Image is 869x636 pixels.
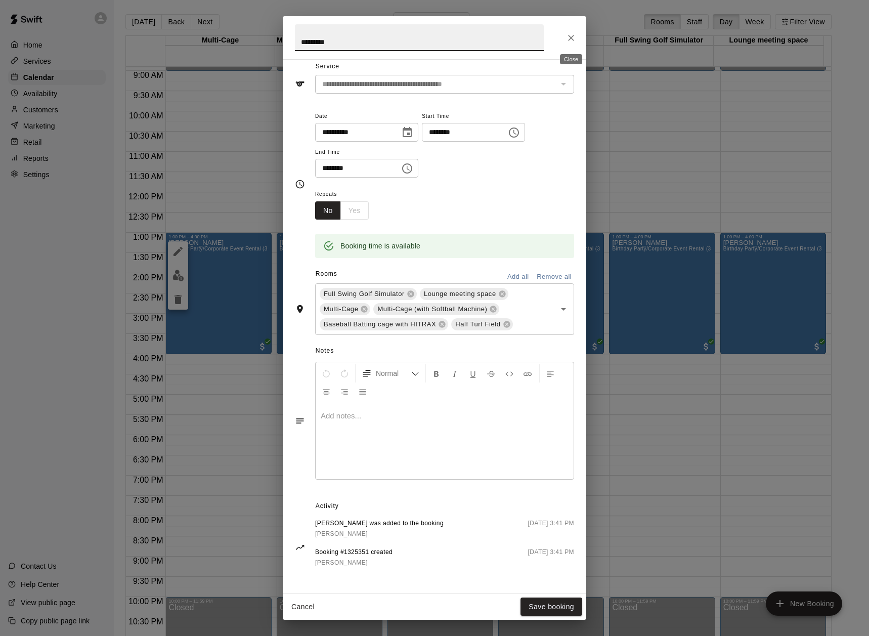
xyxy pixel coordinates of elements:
[316,498,574,515] span: Activity
[316,63,339,70] span: Service
[315,558,393,568] a: [PERSON_NAME]
[520,598,582,616] button: Save booking
[315,146,418,159] span: End Time
[316,343,574,359] span: Notes
[562,29,580,47] button: Close
[315,559,368,566] span: [PERSON_NAME]
[336,364,353,383] button: Redo
[373,303,499,315] div: Multi-Cage (with Softball Machine)
[501,364,518,383] button: Insert Code
[315,201,369,220] div: outlined button group
[295,542,305,553] svg: Activity
[287,598,319,616] button: Cancel
[320,288,417,300] div: Full Swing Golf Simulator
[354,383,371,401] button: Justify Align
[295,304,305,314] svg: Rooms
[397,158,417,179] button: Choose time, selected time is 4:00 PM
[315,530,368,537] span: [PERSON_NAME]
[295,79,305,89] svg: Service
[451,318,512,330] div: Half Turf Field
[315,519,444,529] span: [PERSON_NAME] was added to the booking
[464,364,482,383] button: Format Underline
[295,416,305,426] svg: Notes
[420,289,500,299] span: Lounge meeting space
[320,318,448,330] div: Baseball Batting cage with HITRAX
[556,302,571,316] button: Open
[320,303,370,315] div: Multi-Cage
[340,237,420,255] div: Booking time is available
[451,319,504,329] span: Half Turf Field
[318,364,335,383] button: Undo
[528,547,574,568] span: [DATE] 3:41 PM
[315,201,341,220] button: No
[519,364,536,383] button: Insert Link
[422,110,525,123] span: Start Time
[534,269,574,285] button: Remove all
[446,364,463,383] button: Format Italics
[320,304,362,314] span: Multi-Cage
[315,110,418,123] span: Date
[397,122,417,143] button: Choose date, selected date is Sep 28, 2025
[483,364,500,383] button: Format Strikethrough
[528,519,574,539] span: [DATE] 3:41 PM
[315,188,377,201] span: Repeats
[320,289,409,299] span: Full Swing Golf Simulator
[502,269,534,285] button: Add all
[315,529,444,539] a: [PERSON_NAME]
[376,368,411,378] span: Normal
[428,364,445,383] button: Format Bold
[315,75,574,94] div: The service of an existing booking cannot be changed
[420,288,508,300] div: Lounge meeting space
[358,364,423,383] button: Formatting Options
[316,270,337,277] span: Rooms
[315,547,393,558] span: Booking #1325351 created
[320,319,440,329] span: Baseball Batting cage with HITRAX
[542,364,559,383] button: Left Align
[504,122,524,143] button: Choose time, selected time is 1:00 PM
[336,383,353,401] button: Right Align
[318,383,335,401] button: Center Align
[295,179,305,189] svg: Timing
[560,54,582,64] div: Close
[373,304,491,314] span: Multi-Cage (with Softball Machine)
